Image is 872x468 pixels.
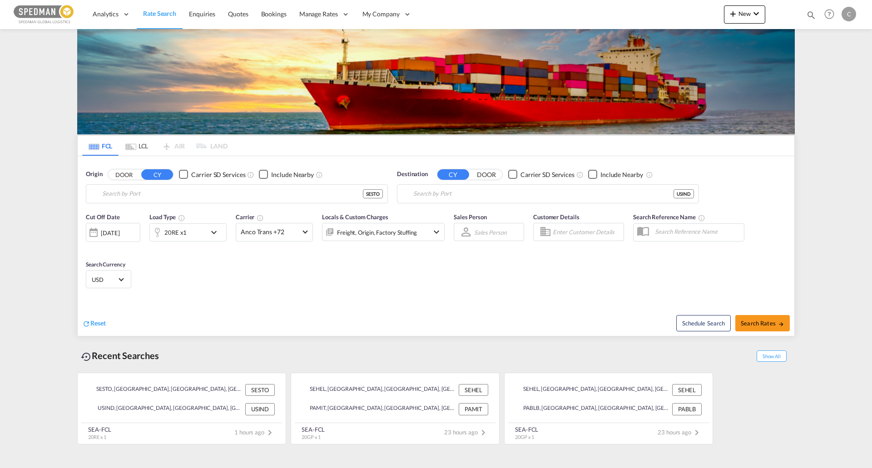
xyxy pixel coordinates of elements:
[208,227,224,238] md-icon: icon-chevron-down
[91,273,126,286] md-select: Select Currency: $ USDUnited States Dollar
[822,6,837,22] span: Help
[698,214,705,222] md-icon: Your search will be saved by the below given name
[576,171,584,178] md-icon: Unchecked: Search for CY (Container Yard) services for all selected carriers.Checked : Search for...
[724,5,765,24] button: icon-plus 400-fgNewicon-chevron-down
[600,170,643,179] div: Include Nearby
[316,171,323,178] md-icon: Unchecked: Ignores neighbouring ports when fetching rates.Checked : Includes neighbouring ports w...
[515,434,534,440] span: 20GP x 1
[291,373,500,444] recent-search-card: SEHEL, [GEOGRAPHIC_DATA], [GEOGRAPHIC_DATA], [GEOGRAPHIC_DATA], [GEOGRAPHIC_DATA] SEHELPAMIT, [GE...
[508,170,575,179] md-checkbox: Checkbox No Ink
[302,384,456,396] div: SEHEL, Helsingborg, Sweden, Northern Europe, Europe
[757,350,787,362] span: Show All
[82,136,119,156] md-tab-item: FCL
[82,136,228,156] md-pagination-wrapper: Use the left and right arrow keys to navigate between tabs
[504,373,713,444] recent-search-card: SEHEL, [GEOGRAPHIC_DATA], [GEOGRAPHIC_DATA], [GEOGRAPHIC_DATA], [GEOGRAPHIC_DATA] SEHELPABLB, [GE...
[553,225,621,239] input: Enter Customer Details
[431,227,442,237] md-icon: icon-chevron-down
[658,429,702,436] span: 23 hours ago
[741,320,784,327] span: Search Rates
[728,8,738,19] md-icon: icon-plus 400-fg
[672,384,702,396] div: SEHEL
[149,213,185,221] span: Load Type
[806,10,816,24] div: icon-magnify
[751,8,762,19] md-icon: icon-chevron-down
[86,261,125,268] span: Search Currency
[646,171,653,178] md-icon: Unchecked: Ignores neighbouring ports when fetching rates.Checked : Includes neighbouring ports w...
[842,7,856,21] div: C
[454,213,487,221] span: Sales Person
[437,169,469,180] button: CY
[822,6,842,23] div: Help
[271,170,314,179] div: Include Nearby
[302,425,325,434] div: SEA-FCL
[108,169,140,180] button: DOOR
[86,241,93,253] md-datepicker: Select
[459,403,488,415] div: PAMIT
[101,229,119,237] div: [DATE]
[228,10,248,18] span: Quotes
[676,315,731,331] button: Note: By default Schedule search will only considerorigin ports, destination ports and cut off da...
[533,213,579,221] span: Customer Details
[515,384,670,396] div: SEHEL, Helsingborg, Sweden, Northern Europe, Europe
[102,187,363,201] input: Search by Port
[728,10,762,17] span: New
[247,171,254,178] md-icon: Unchecked: Search for CY (Container Yard) services for all selected carriers.Checked : Search for...
[473,226,508,239] md-select: Sales Person
[86,185,387,203] md-input-container: Stockholm, SESTO
[413,187,674,201] input: Search by Port
[633,213,705,221] span: Search Reference Name
[322,213,388,221] span: Locals & Custom Charges
[82,319,106,329] div: icon-refreshReset
[88,434,106,440] span: 20RE x 1
[178,214,185,222] md-icon: icon-information-outline
[444,429,489,436] span: 23 hours ago
[88,425,111,434] div: SEA-FCL
[14,4,75,25] img: c12ca350ff1b11efb6b291369744d907.png
[299,10,338,19] span: Manage Rates
[302,403,456,415] div: PAMIT, Manzanillo, Panama, Mexico & Central America, Americas
[236,213,264,221] span: Carrier
[520,170,575,179] div: Carrier SD Services
[245,403,275,415] div: USIND
[322,223,445,241] div: Freight Origin Factory Stuffingicon-chevron-down
[93,10,119,19] span: Analytics
[86,170,102,179] span: Origin
[515,425,538,434] div: SEA-FCL
[234,429,275,436] span: 1 hours ago
[81,351,92,362] md-icon: icon-backup-restore
[691,427,702,438] md-icon: icon-chevron-right
[515,403,670,415] div: PABLB, Balboa, Panama, Mexico & Central America, Americas
[778,321,784,327] md-icon: icon-arrow-right
[363,189,383,198] div: SESTO
[261,10,287,18] span: Bookings
[77,373,286,444] recent-search-card: SESTO, [GEOGRAPHIC_DATA], [GEOGRAPHIC_DATA], [GEOGRAPHIC_DATA], [GEOGRAPHIC_DATA] SESTOUSIND, [GE...
[735,315,790,331] button: Search Ratesicon-arrow-right
[588,170,643,179] md-checkbox: Checkbox No Ink
[257,214,264,222] md-icon: The selected Trucker/Carrierwill be displayed in the rate results If the rates are from another f...
[86,223,140,242] div: [DATE]
[674,189,694,198] div: USIND
[77,345,163,366] div: Recent Searches
[459,384,488,396] div: SEHEL
[806,10,816,20] md-icon: icon-magnify
[149,223,227,241] div: 20RE x1icon-chevron-down
[245,384,275,396] div: SESTO
[259,170,314,179] md-checkbox: Checkbox No Ink
[86,213,120,221] span: Cut Off Date
[337,226,417,239] div: Freight Origin Factory Stuffing
[82,320,90,328] md-icon: icon-refresh
[143,10,176,17] span: Rate Search
[672,403,702,415] div: PABLB
[90,319,106,327] span: Reset
[77,29,795,134] img: LCL+%26+FCL+BACKGROUND.png
[478,427,489,438] md-icon: icon-chevron-right
[89,384,243,396] div: SESTO, Stockholm, Sweden, Northern Europe, Europe
[89,403,243,415] div: USIND, Indianapolis, IN, United States, North America, Americas
[191,170,245,179] div: Carrier SD Services
[650,225,744,238] input: Search Reference Name
[397,170,428,179] span: Destination
[141,169,173,180] button: CY
[119,136,155,156] md-tab-item: LCL
[397,185,699,203] md-input-container: Indianapolis, IN, USIND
